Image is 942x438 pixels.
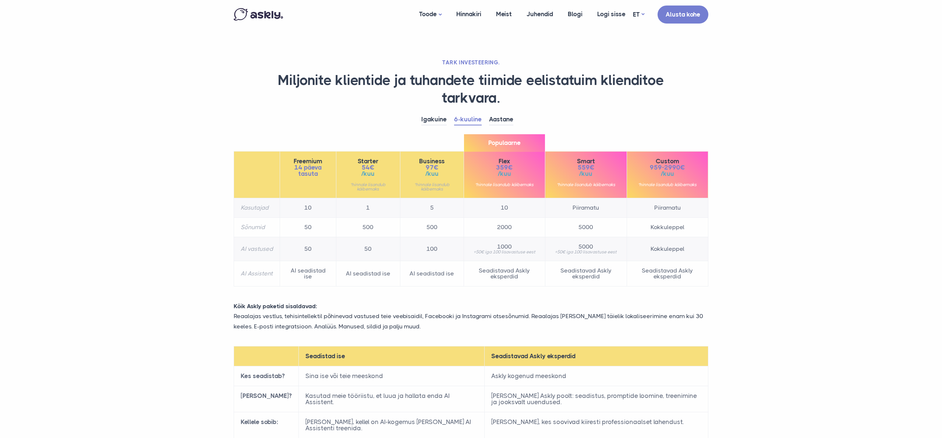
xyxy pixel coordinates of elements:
[343,164,393,171] span: 54€
[407,171,457,177] span: /kuu
[552,171,620,177] span: /kuu
[343,158,393,164] span: Starter
[234,386,299,412] th: [PERSON_NAME]?
[234,59,708,66] h2: TARK INVESTEERING.
[471,250,538,254] small: +50€ iga 100 lisavastuse eest
[336,218,400,237] td: 500
[336,261,400,286] td: AI seadistad ise
[489,114,513,125] a: Aastane
[471,164,538,171] span: 359€
[234,366,299,386] th: Kes seadistab?
[484,346,708,366] th: Seadistavad Askly eksperdid
[280,218,336,237] td: 50
[280,198,336,218] td: 10
[634,246,701,252] span: Kokkuleppel
[552,164,620,171] span: 559€
[287,158,329,164] span: Freemium
[234,261,280,286] th: AI Assistent
[234,198,280,218] th: Kasutajad
[299,366,485,386] td: Sina ise või teie meeskond
[407,182,457,191] small: *hinnale lisandub käibemaks
[484,412,708,438] td: [PERSON_NAME], kes soovivad kiiresti professionaalset lahendust.
[336,237,400,261] td: 50
[471,244,538,250] span: 1000
[234,8,283,21] img: Askly
[634,164,701,171] span: 959-2990€
[234,303,317,310] strong: Kõik Askly paketid sisaldavad:
[407,158,457,164] span: Business
[545,261,627,286] td: Seadistavad Askly eksperdid
[552,250,620,254] small: +50€ iga 100 lisavastuse eest
[471,182,538,187] small: *hinnale lisandub käibemaks
[343,171,393,177] span: /kuu
[545,198,627,218] td: Piiramatu
[280,237,336,261] td: 50
[228,311,714,331] p: Reaalajas vestlus, tehisintellektil põhinevad vastused teie veebisaidil, Facebooki ja Instagrami ...
[287,164,329,177] span: 14 päeva tasuta
[234,412,299,438] th: Kellele sobib:
[234,237,280,261] th: AI vastused
[400,198,464,218] td: 5
[280,261,336,286] td: AI seadistad ise
[336,198,400,218] td: 1
[400,261,464,286] td: AI seadistad ise
[552,182,620,187] small: *hinnale lisandub käibemaks
[234,218,280,237] th: Sõnumid
[464,261,545,286] td: Seadistavad Askly eksperdid
[299,412,485,438] td: [PERSON_NAME], kellel on AI-kogemus [PERSON_NAME] AI Assistenti treenida.
[454,114,482,125] a: 6-kuuline
[421,114,447,125] a: Igakuine
[633,9,644,20] a: ET
[343,182,393,191] small: *hinnale lisandub käibemaks
[627,261,708,286] td: Seadistavad Askly eksperdid
[545,218,627,237] td: 5000
[627,218,708,237] td: Kokkuleppel
[464,218,545,237] td: 2000
[552,244,620,250] span: 5000
[552,158,620,164] span: Smart
[400,218,464,237] td: 500
[634,182,701,187] small: *hinnale lisandub käibemaks
[658,6,708,24] a: Alusta kohe
[627,198,708,218] td: Piiramatu
[484,366,708,386] td: Askly kogenud meeskond
[471,171,538,177] span: /kuu
[400,237,464,261] td: 100
[464,134,545,152] span: Populaarne
[484,386,708,412] td: [PERSON_NAME] Askly poolt: seadistus, promptide loomine, treenimine ja jooksvalt uuendused.
[634,171,701,177] span: /kuu
[471,158,538,164] span: Flex
[634,158,701,164] span: Custom
[407,164,457,171] span: 97€
[299,386,485,412] td: Kasutad meie tööriistu, et luua ja hallata enda AI Assistent.
[464,198,545,218] td: 10
[299,346,485,366] th: Seadistad ise
[234,72,708,107] h1: Miljonite klientide ja tuhandete tiimide eelistatuim klienditoe tarkvara.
